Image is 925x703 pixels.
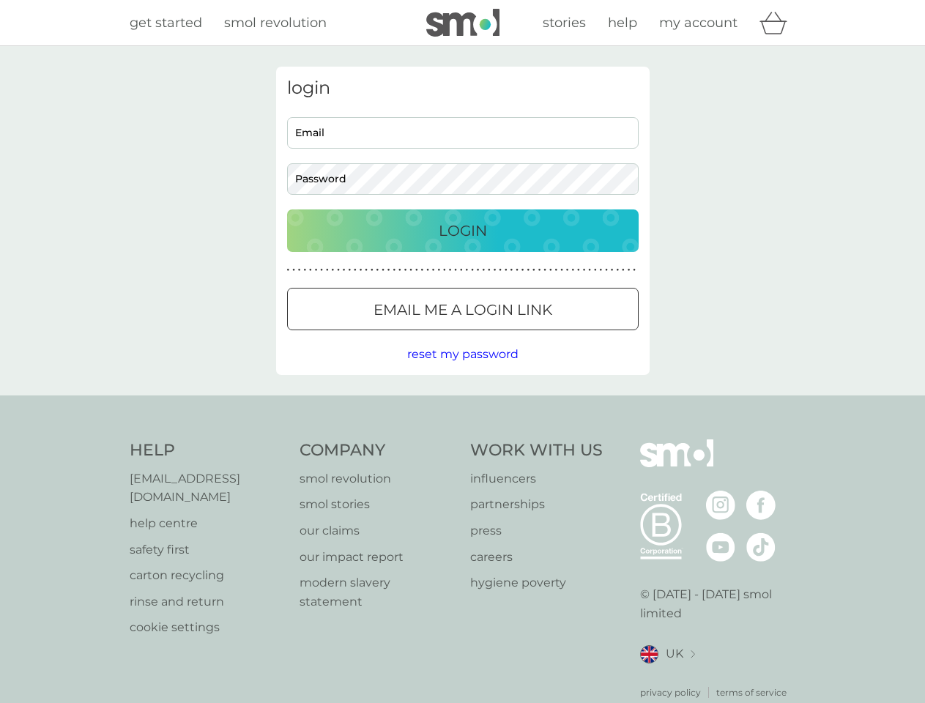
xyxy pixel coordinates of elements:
[300,469,456,488] a: smol revolution
[571,267,574,274] p: ●
[538,267,541,274] p: ●
[224,15,327,31] span: smol revolution
[407,345,519,364] button: reset my password
[449,267,452,274] p: ●
[360,267,363,274] p: ●
[510,267,513,274] p: ●
[426,267,429,274] p: ●
[666,644,683,663] span: UK
[471,267,474,274] p: ●
[332,267,335,274] p: ●
[470,573,603,592] a: hygiene poverty
[600,267,603,274] p: ●
[409,267,412,274] p: ●
[460,267,463,274] p: ●
[488,267,491,274] p: ●
[543,15,586,31] span: stories
[224,12,327,34] a: smol revolution
[706,491,735,520] img: visit the smol Instagram page
[560,267,563,274] p: ●
[466,267,469,274] p: ●
[393,267,395,274] p: ●
[300,573,456,611] a: modern slavery statement
[543,12,586,34] a: stories
[494,267,497,274] p: ●
[374,298,552,321] p: Email me a login link
[470,521,603,540] a: press
[759,8,796,37] div: basket
[292,267,295,274] p: ●
[470,469,603,488] a: influencers
[659,12,738,34] a: my account
[130,439,286,462] h4: Help
[594,267,597,274] p: ●
[421,267,424,274] p: ●
[382,267,385,274] p: ●
[415,267,418,274] p: ●
[130,618,286,637] a: cookie settings
[608,12,637,34] a: help
[130,592,286,611] a: rinse and return
[300,495,456,514] a: smol stories
[611,267,614,274] p: ●
[407,347,519,361] span: reset my password
[443,267,446,274] p: ●
[640,685,701,699] a: privacy policy
[640,439,713,489] img: smol
[130,540,286,559] a: safety first
[543,267,546,274] p: ●
[298,267,301,274] p: ●
[716,685,787,699] a: terms of service
[326,267,329,274] p: ●
[337,267,340,274] p: ●
[583,267,586,274] p: ●
[532,267,535,274] p: ●
[387,267,390,274] p: ●
[470,548,603,567] a: careers
[640,645,658,663] img: UK flag
[287,267,290,274] p: ●
[633,267,636,274] p: ●
[376,267,379,274] p: ●
[437,267,440,274] p: ●
[439,219,487,242] p: Login
[616,267,619,274] p: ●
[371,267,374,274] p: ●
[130,469,286,507] a: [EMAIL_ADDRESS][DOMAIN_NAME]
[287,288,639,330] button: Email me a login link
[505,267,508,274] p: ●
[426,9,499,37] img: smol
[470,495,603,514] a: partnerships
[746,491,776,520] img: visit the smol Facebook page
[499,267,502,274] p: ●
[566,267,569,274] p: ●
[640,585,796,622] p: © [DATE] - [DATE] smol limited
[432,267,435,274] p: ●
[628,267,631,274] p: ●
[130,566,286,585] a: carton recycling
[130,12,202,34] a: get started
[130,514,286,533] a: help centre
[309,267,312,274] p: ●
[622,267,625,274] p: ●
[300,548,456,567] p: our impact report
[354,267,357,274] p: ●
[588,267,591,274] p: ●
[404,267,407,274] p: ●
[746,532,776,562] img: visit the smol Tiktok page
[348,267,351,274] p: ●
[454,267,457,274] p: ●
[343,267,346,274] p: ●
[477,267,480,274] p: ●
[482,267,485,274] p: ●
